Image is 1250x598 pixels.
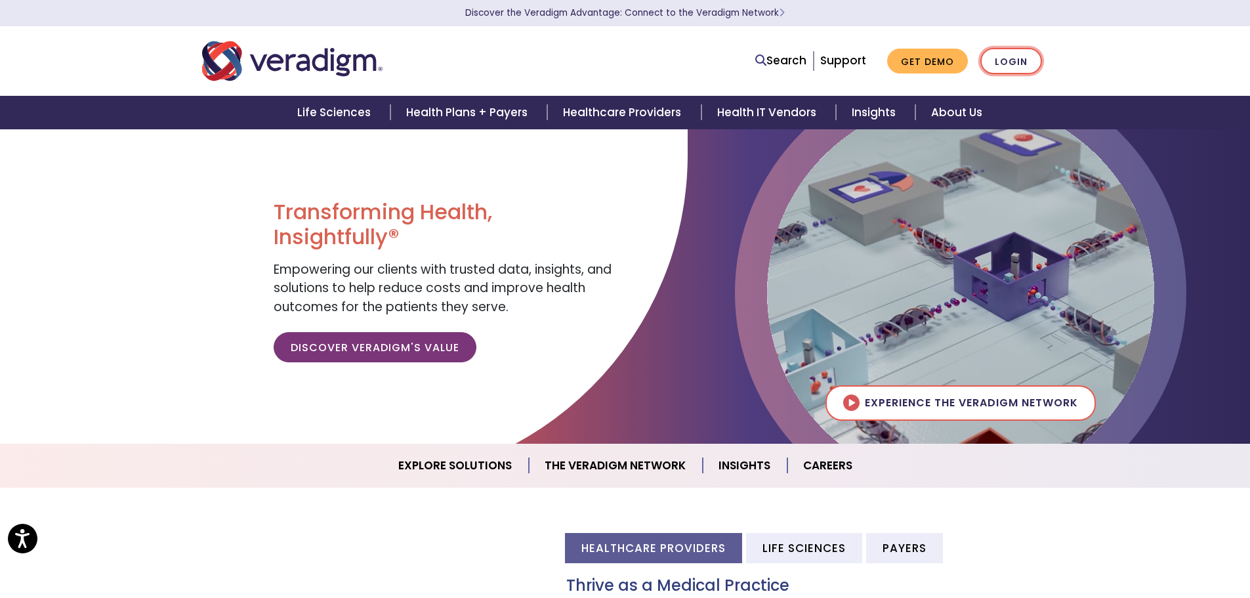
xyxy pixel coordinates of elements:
[820,53,866,68] a: Support
[547,96,701,129] a: Healthcare Providers
[390,96,547,129] a: Health Plans + Payers
[701,96,836,129] a: Health IT Vendors
[274,200,615,250] h1: Transforming Health, Insightfully®
[866,533,943,563] li: Payers
[980,48,1042,75] a: Login
[383,449,529,482] a: Explore Solutions
[565,533,742,563] li: Healthcare Providers
[746,533,862,563] li: Life Sciences
[915,96,998,129] a: About Us
[755,52,806,70] a: Search
[202,39,383,83] img: Veradigm logo
[281,96,390,129] a: Life Sciences
[887,49,968,74] a: Get Demo
[836,96,915,129] a: Insights
[274,261,612,316] span: Empowering our clients with trusted data, insights, and solutions to help reduce costs and improv...
[274,332,476,362] a: Discover Veradigm's Value
[529,449,703,482] a: The Veradigm Network
[566,576,1049,595] h3: Thrive as a Medical Practice
[779,7,785,19] span: Learn More
[465,7,785,19] a: Discover the Veradigm Advantage: Connect to the Veradigm NetworkLearn More
[703,449,787,482] a: Insights
[787,449,868,482] a: Careers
